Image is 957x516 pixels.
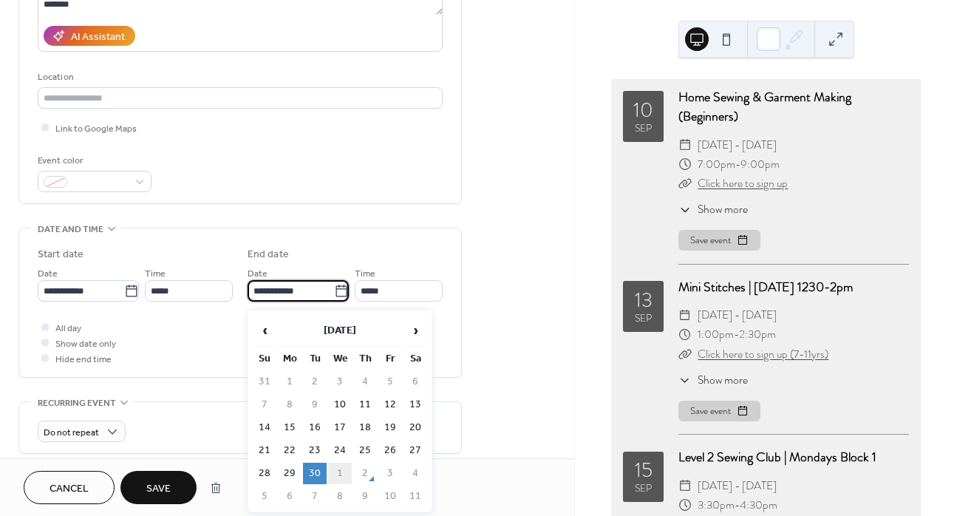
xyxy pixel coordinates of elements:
td: 6 [278,486,302,507]
div: AI Assistant [71,30,125,45]
div: Event color [38,153,149,169]
span: - [735,495,740,515]
span: Do not repeat [44,424,99,441]
a: Level 2 Sewing Club | Mondays Block 1 [678,448,876,466]
button: Cancel [24,471,115,504]
td: 17 [328,417,352,438]
div: ​ [678,201,692,218]
span: Show more [698,372,748,389]
a: Home Sewing & Garment Making (Beginners) [678,88,851,126]
td: 5 [253,486,276,507]
td: 4 [403,463,427,484]
td: 19 [378,417,402,438]
td: 29 [278,463,302,484]
td: 23 [303,440,327,461]
span: Recurring event [38,396,116,411]
th: We [328,348,352,370]
div: ​ [678,372,692,389]
td: 11 [403,486,427,507]
span: All day [55,321,81,336]
span: 1:00pm [698,325,734,344]
td: 1 [278,371,302,393]
div: End date [248,247,289,262]
div: ​ [678,476,692,495]
td: 30 [303,463,327,484]
td: 6 [403,371,427,393]
button: ​Show more [678,201,748,218]
span: [DATE] - [DATE] [698,476,777,495]
th: Su [253,348,276,370]
span: Save [146,481,171,497]
td: 2 [353,463,377,484]
td: 9 [303,394,327,415]
th: Sa [403,348,427,370]
th: Mo [278,348,302,370]
td: 7 [253,394,276,415]
td: 31 [253,371,276,393]
td: 7 [303,486,327,507]
td: 27 [403,440,427,461]
span: Date [38,266,58,282]
div: ​ [678,344,692,364]
td: 16 [303,417,327,438]
td: 8 [278,394,302,415]
td: 21 [253,440,276,461]
div: Sep [635,123,652,134]
span: 9:00pm [740,155,780,174]
div: 10 [633,100,653,120]
th: Fr [378,348,402,370]
span: - [735,155,740,174]
span: 4:30pm [740,495,777,515]
td: 10 [378,486,402,507]
span: [DATE] - [DATE] [698,305,777,325]
td: 13 [403,394,427,415]
td: 24 [328,440,352,461]
span: Show more [698,201,748,218]
div: 15 [635,460,653,481]
span: [DATE] - [DATE] [698,135,777,155]
span: Link to Google Maps [55,121,137,137]
td: 20 [403,417,427,438]
div: Sep [635,313,652,324]
span: 2:30pm [739,325,776,344]
td: 3 [328,371,352,393]
a: Click here to sign up (7-11yrs) [698,346,828,362]
button: Save event [678,230,760,251]
span: - [734,325,739,344]
div: ​ [678,135,692,155]
div: Start date [38,247,84,262]
span: › [404,316,426,345]
td: 14 [253,417,276,438]
button: Save [120,471,197,504]
td: 5 [378,371,402,393]
th: Th [353,348,377,370]
th: [DATE] [278,315,402,347]
td: 10 [328,394,352,415]
td: 28 [253,463,276,484]
td: 15 [278,417,302,438]
div: ​ [678,305,692,325]
td: 11 [353,394,377,415]
td: 18 [353,417,377,438]
span: Cancel [50,481,89,497]
div: ​ [678,325,692,344]
span: 3:30pm [698,495,735,515]
div: Sep [635,483,652,494]
button: ​Show more [678,372,748,389]
span: 7:00pm [698,155,735,174]
a: Click here to sign up [698,175,788,191]
td: 4 [353,371,377,393]
td: 26 [378,440,402,461]
span: Show date only [55,336,116,352]
td: 12 [378,394,402,415]
span: Time [355,266,375,282]
td: 25 [353,440,377,461]
td: 2 [303,371,327,393]
td: 8 [328,486,352,507]
div: Location [38,69,440,85]
a: Mini Stitches | [DATE] 1230-2pm [678,278,853,296]
div: ​ [678,495,692,515]
td: 1 [328,463,352,484]
span: Hide end time [55,352,112,367]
